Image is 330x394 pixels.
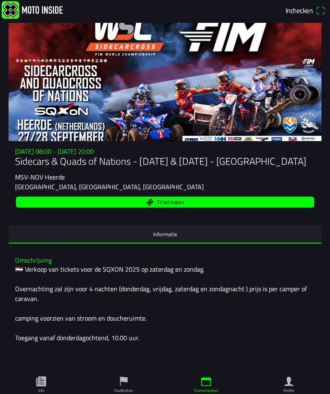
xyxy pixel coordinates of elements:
ion-icon: paper [35,375,47,387]
ion-label: Faciliteiten [114,387,133,394]
h3: Omschrijving [15,257,315,264]
span: Ticket kopen [157,199,184,205]
ion-text: [GEOGRAPHIC_DATA], [GEOGRAPHIC_DATA], [GEOGRAPHIC_DATA] [15,182,204,192]
span: Inchecken [286,5,312,15]
ion-label: Informatie [153,230,177,239]
ion-label: Evenementen [194,387,218,394]
ion-icon: calendar [200,375,212,387]
h1: Sidecars & Quads of Nations - [DATE] & [DATE] - [GEOGRAPHIC_DATA] [15,155,315,167]
ion-icon: flag [118,375,130,387]
ion-label: Info [38,387,44,394]
h3: [DATE] 08:00 - [DATE] 20:00 [15,148,315,155]
a: Incheckenqr scanner [283,3,328,17]
ion-label: Profiel [284,387,294,394]
ion-text: MSV-NOV Heerde [15,172,65,182]
ion-icon: person [283,375,295,387]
